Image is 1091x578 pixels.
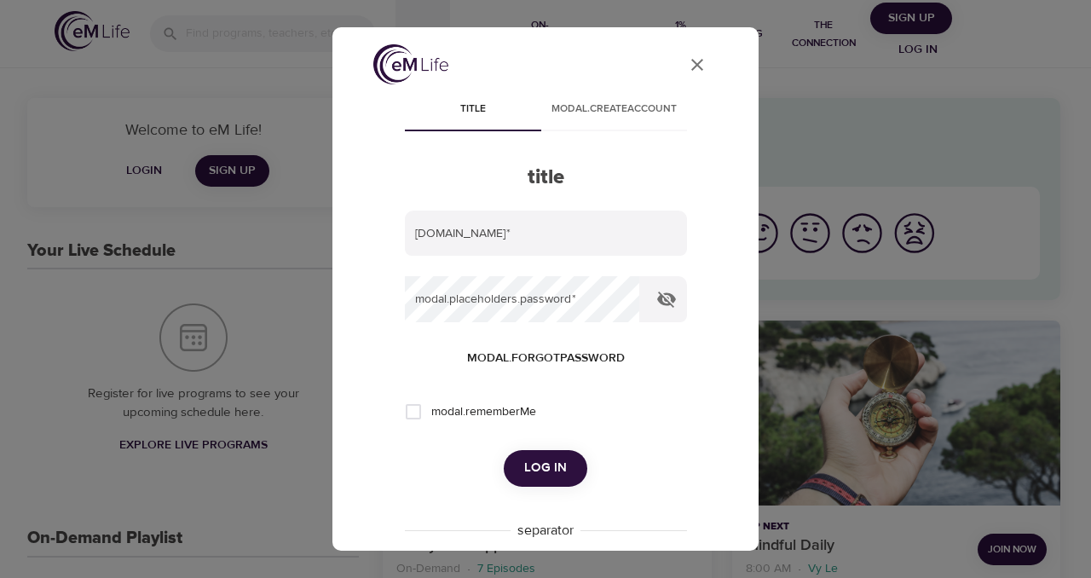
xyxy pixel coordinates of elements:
span: Log in [524,457,567,479]
span: modal.createAccount [551,101,677,118]
button: modal.forgotPassword [460,343,632,374]
span: title [415,101,531,118]
img: logo [373,44,448,84]
span: modal.forgotPassword [467,348,625,369]
span: modal.rememberMe [431,403,536,421]
h2: title [405,165,687,190]
button: Log in [504,450,587,486]
div: separator [511,521,580,540]
div: disabled tabs example [405,90,687,131]
button: close [677,44,718,85]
